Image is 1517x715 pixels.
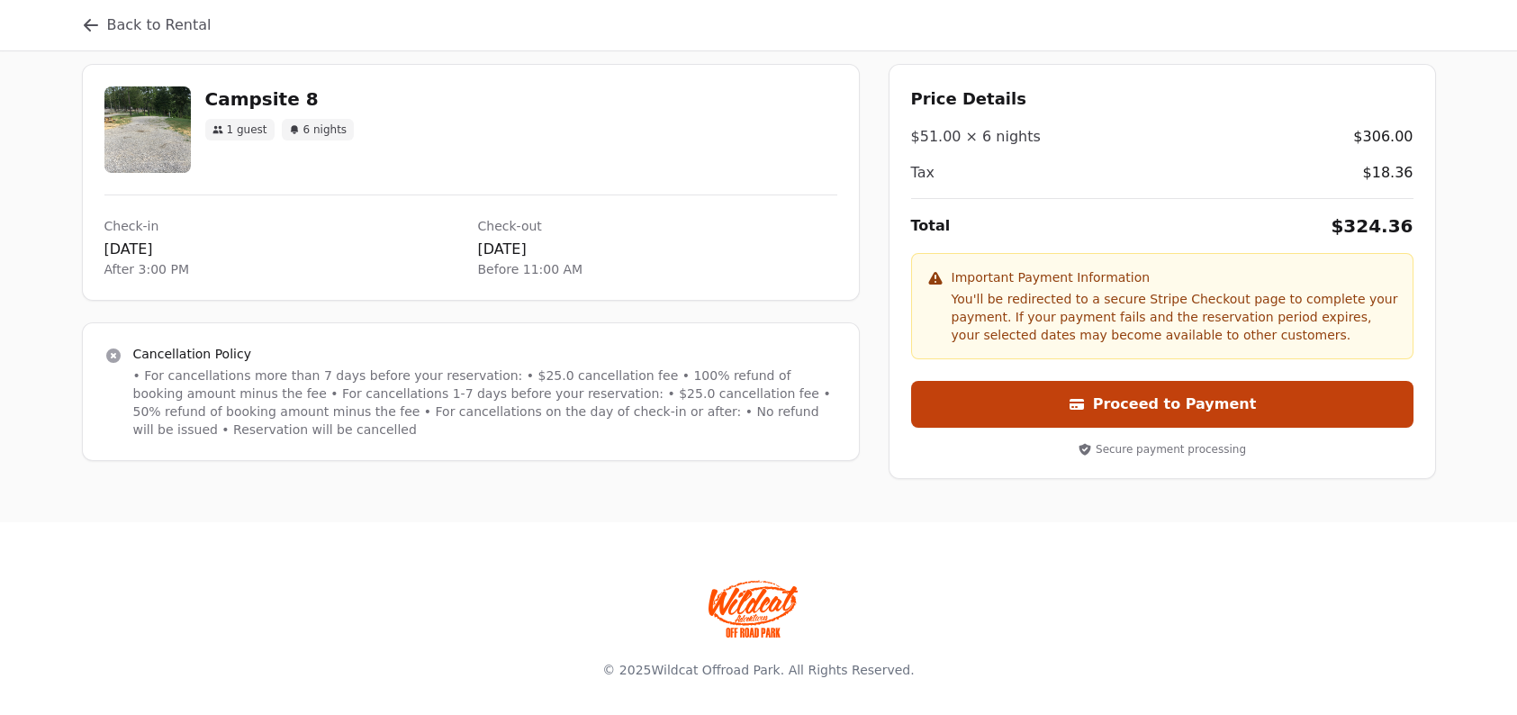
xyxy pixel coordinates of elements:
img: campsite%208.JPG [104,86,191,173]
p: • For cancellations more than 7 days before your reservation: • $25.0 cancellation fee • 100% ref... [133,367,837,439]
span: $306.00 [1353,126,1413,148]
a: Wildcat Offroad Park [651,663,780,677]
span: Total [911,215,951,237]
span: $324.36 [1331,213,1413,239]
img: Wildcat Offroad park [709,580,799,638]
p: [DATE] [478,239,837,260]
span: $18.36 [1363,162,1413,184]
h2: Campsite 8 [205,86,837,112]
p: After 3:00 PM [104,260,464,278]
h3: Check-in [104,217,464,235]
span: 6 nights [282,119,355,140]
span: 1 guest [205,119,275,140]
span: © 2025 . All Rights Reserved. [602,663,914,677]
div: Secure payment processing [911,442,1413,457]
p: Before 11:00 AM [478,260,837,278]
a: Back to Rental [82,14,212,36]
span: Tax [911,162,935,184]
button: Proceed to Payment [911,381,1413,428]
h3: Cancellation Policy [133,345,837,363]
h3: Price Details [911,86,1413,112]
h3: Check-out [478,217,837,235]
p: Important Payment Information [952,268,1398,286]
span: Back to Rental [107,14,212,36]
p: [DATE] [104,239,464,260]
span: $51.00 × 6 nights [911,126,1041,148]
p: You'll be redirected to a secure Stripe Checkout page to complete your payment. If your payment f... [952,290,1398,344]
